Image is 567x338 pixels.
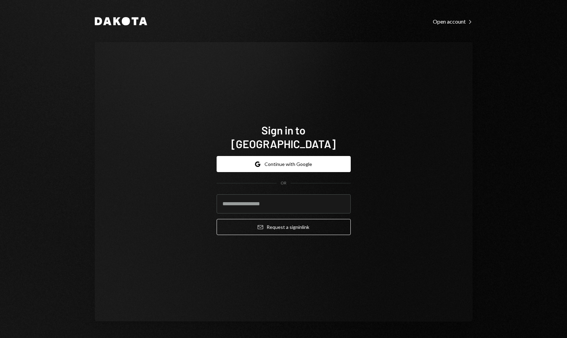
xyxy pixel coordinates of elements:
[217,219,351,235] button: Request a signinlink
[433,18,473,25] div: Open account
[281,180,286,186] div: OR
[217,123,351,151] h1: Sign in to [GEOGRAPHIC_DATA]
[433,17,473,25] a: Open account
[217,156,351,172] button: Continue with Google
